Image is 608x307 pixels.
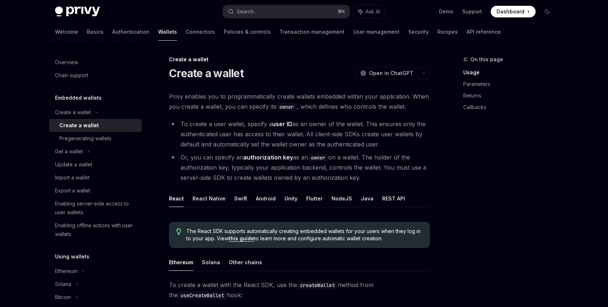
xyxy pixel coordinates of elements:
span: Privy enables you to programmatically create wallets embedded within your application. When you c... [169,91,430,112]
h5: Using wallets [55,252,89,261]
a: Parameters [463,78,559,90]
div: Enabling server-side access to user wallets [55,199,138,217]
a: Policies & controls [224,23,271,41]
button: Ethereum [169,254,193,271]
a: Callbacks [463,101,559,113]
div: Create a wallet [169,56,430,63]
code: owner [308,154,328,162]
button: Ask AI [353,5,385,18]
div: Chain support [55,71,88,80]
a: Update a wallet [49,158,142,171]
a: Authentication [112,23,149,41]
button: Flutter [306,190,323,207]
a: Chain support [49,69,142,82]
h5: Embedded wallets [55,94,102,102]
button: Unity [284,190,297,207]
a: Recipes [438,23,458,41]
div: Bitcoin [55,293,71,302]
a: Create a wallet [49,119,142,132]
span: ⌘ K [338,9,345,14]
a: Support [462,8,482,15]
h1: Create a wallet [169,67,244,80]
a: Export a wallet [49,184,142,197]
a: Enabling offline actions with user wallets [49,219,142,241]
code: createWallet [297,281,338,289]
a: Transaction management [279,23,345,41]
a: Wallets [158,23,177,41]
button: NodeJS [332,190,352,207]
a: Import a wallet [49,171,142,184]
li: Or, you can specify an as an on a wallet. The holder of the authorization key, typically your app... [169,152,430,183]
strong: authorization key [243,154,293,161]
div: Enabling offline actions with user wallets [55,221,138,238]
div: Import a wallet [55,173,89,182]
a: Usage [463,67,559,78]
button: Solana [202,254,220,271]
a: User management [353,23,400,41]
a: Dashboard [491,6,536,17]
a: Welcome [55,23,78,41]
button: REST API [382,190,405,207]
span: On this page [470,55,503,64]
button: React Native [193,190,225,207]
a: Returns [463,90,559,101]
a: API reference [466,23,501,41]
div: Create a wallet [59,121,99,130]
img: dark logo [55,7,100,17]
a: Overview [49,56,142,69]
a: Basics [87,23,104,41]
div: Search... [237,7,257,16]
code: owner [276,103,297,111]
span: To create a wallet with the React SDK, use the method from the hook: [169,280,430,300]
span: The React SDK supports automatically creating embedded wallets for your users when they log in to... [186,228,423,242]
button: Android [256,190,276,207]
a: Security [408,23,429,41]
div: Export a wallet [55,186,90,195]
div: Create a wallet [55,108,91,117]
li: To create a user wallet, specify a as an owner of the wallet. This ensures only the authenticated... [169,119,430,149]
div: Update a wallet [55,160,92,169]
code: useCreateWallet [178,291,227,299]
button: Java [361,190,373,207]
span: Ask AI [366,8,380,15]
div: Overview [55,58,78,67]
div: Get a wallet [55,147,83,156]
button: Swift [234,190,247,207]
div: Ethereum [55,267,77,275]
svg: Tip [176,228,181,235]
a: this guide [229,235,254,242]
a: Demo [439,8,453,15]
a: Connectors [186,23,215,41]
a: Pregenerating wallets [49,132,142,145]
span: Open in ChatGPT [369,70,413,77]
a: Enabling server-side access to user wallets [49,197,142,219]
button: Open in ChatGPT [356,67,418,79]
button: Search...⌘K [223,5,350,18]
div: Solana [55,280,71,289]
button: React [169,190,184,207]
div: Pregenerating wallets [59,134,111,143]
span: Dashboard [497,8,524,15]
strong: user ID [272,120,292,128]
button: Other chains [229,254,262,271]
button: Toggle dark mode [541,6,553,17]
